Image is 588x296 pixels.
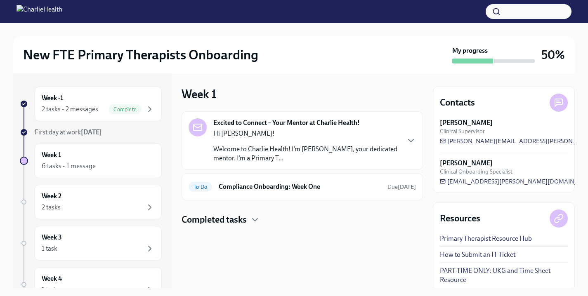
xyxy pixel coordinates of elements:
[17,5,62,18] img: CharlieHealth
[440,168,512,176] span: Clinical Onboarding Specialist
[213,145,399,163] p: Welcome to Charlie Health! I’m [PERSON_NAME], your dedicated mentor. I’m a Primary T...
[42,150,61,160] h6: Week 1
[189,180,416,193] a: To DoCompliance Onboarding: Week OneDue[DATE]
[81,128,102,136] strong: [DATE]
[182,214,423,226] div: Completed tasks
[42,233,62,242] h6: Week 3
[20,185,162,219] a: Week 22 tasks
[42,105,98,114] div: 2 tasks • 2 messages
[387,183,416,190] span: Due
[42,192,61,201] h6: Week 2
[213,129,399,138] p: Hi [PERSON_NAME]!
[182,214,247,226] h4: Completed tasks
[23,47,258,63] h2: New FTE Primary Therapists Onboarding
[440,118,493,127] strong: [PERSON_NAME]
[440,234,532,243] a: Primary Therapist Resource Hub
[387,183,416,191] span: August 24th, 2025 07:00
[541,47,565,62] h3: 50%
[20,87,162,121] a: Week -12 tasks • 2 messagesComplete
[42,274,62,283] h6: Week 4
[182,87,217,101] h3: Week 1
[440,250,515,259] a: How to Submit an IT Ticket
[440,159,493,168] strong: [PERSON_NAME]
[42,285,57,294] div: 1 task
[440,212,480,225] h4: Resources
[42,244,57,253] div: 1 task
[109,106,142,113] span: Complete
[219,182,381,191] h6: Compliance Onboarding: Week One
[35,128,102,136] span: First day at work
[440,96,475,109] h4: Contacts
[20,226,162,261] a: Week 31 task
[452,46,488,55] strong: My progress
[42,203,61,212] div: 2 tasks
[189,184,212,190] span: To Do
[42,162,96,171] div: 6 tasks • 1 message
[20,128,162,137] a: First day at work[DATE]
[440,127,485,135] span: Clinical Supervisor
[42,94,63,103] h6: Week -1
[440,266,568,284] a: PART-TIME ONLY: UKG and Time Sheet Resource
[213,118,360,127] strong: Excited to Connect – Your Mentor at Charlie Health!
[398,183,416,190] strong: [DATE]
[20,143,162,178] a: Week 16 tasks • 1 message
